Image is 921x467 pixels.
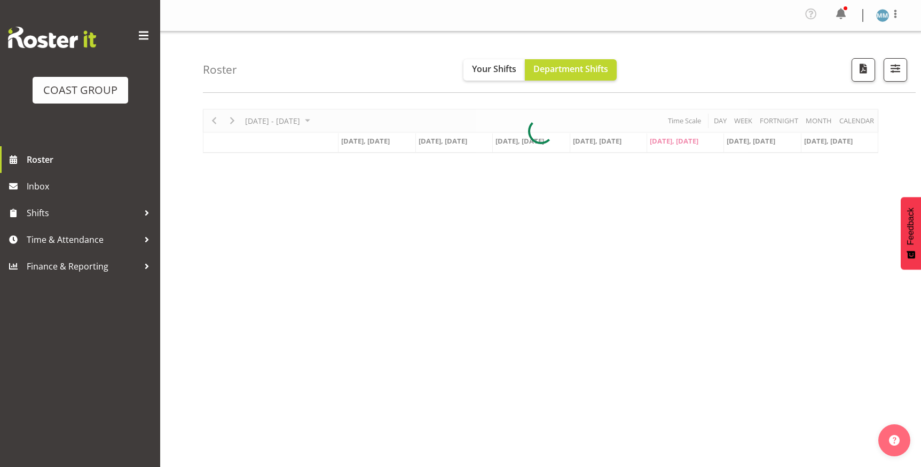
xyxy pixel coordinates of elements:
[203,64,237,76] h4: Roster
[889,435,900,446] img: help-xxl-2.png
[27,152,155,168] span: Roster
[876,9,889,22] img: matthew-mcfarlane259.jpg
[463,59,525,81] button: Your Shifts
[852,58,875,82] button: Download a PDF of the roster according to the set date range.
[8,27,96,48] img: Rosterit website logo
[43,82,117,98] div: COAST GROUP
[884,58,907,82] button: Filter Shifts
[906,208,916,245] span: Feedback
[472,63,516,75] span: Your Shifts
[525,59,617,81] button: Department Shifts
[533,63,608,75] span: Department Shifts
[27,258,139,274] span: Finance & Reporting
[27,205,139,221] span: Shifts
[27,178,155,194] span: Inbox
[901,197,921,270] button: Feedback - Show survey
[27,232,139,248] span: Time & Attendance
